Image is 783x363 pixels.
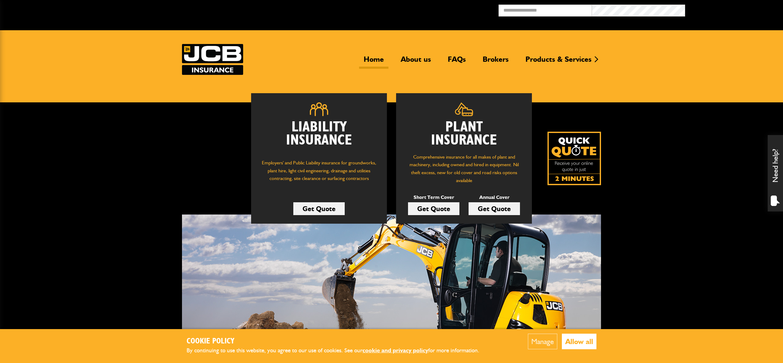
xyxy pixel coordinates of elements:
a: cookie and privacy policy [362,347,428,354]
a: Get Quote [293,202,345,215]
p: By continuing to use this website, you agree to our use of cookies. See our for more information. [187,346,489,355]
img: JCB Insurance Services logo [182,44,243,75]
a: Brokers [478,55,513,69]
button: Allow all [562,334,596,349]
a: Products & Services [521,55,596,69]
button: Broker Login [685,5,778,14]
p: Annual Cover [469,193,520,201]
a: About us [396,55,436,69]
a: Get your insurance quote isn just 2-minutes [547,132,601,185]
a: Get Quote [469,202,520,215]
h2: Plant Insurance [405,121,523,147]
p: Comprehensive insurance for all makes of plant and machinery, including owned and hired in equipm... [405,153,523,184]
a: JCB Insurance Services [182,44,243,75]
p: Employers' and Public Liability insurance for groundworks, plant hire, light civil engineering, d... [260,159,378,188]
a: Home [359,55,388,69]
h2: Cookie Policy [187,337,489,346]
button: Manage [528,334,557,349]
img: Quick Quote [547,132,601,185]
div: Need help? [768,135,783,211]
a: Get Quote [408,202,459,215]
a: FAQs [443,55,470,69]
p: Short Term Cover [408,193,459,201]
h2: Liability Insurance [260,121,378,153]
